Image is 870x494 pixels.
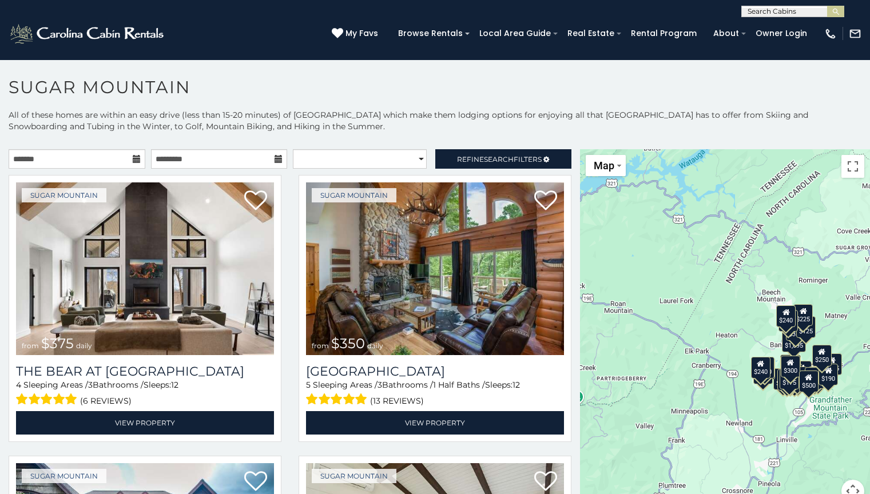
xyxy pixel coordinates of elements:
[16,182,274,355] a: The Bear At Sugar Mountain from $375 daily
[562,25,620,42] a: Real Estate
[812,345,831,366] div: $250
[779,368,799,389] div: $175
[306,364,564,379] h3: Grouse Moor Lodge
[796,316,815,338] div: $125
[793,304,813,326] div: $225
[16,411,274,435] a: View Property
[16,182,274,355] img: The Bear At Sugar Mountain
[9,22,167,45] img: White-1-2.png
[312,341,329,350] span: from
[849,27,861,40] img: mail-regular-white.png
[780,354,799,376] div: $190
[244,470,267,494] a: Add to favorites
[370,393,424,408] span: (13 reviews)
[513,380,520,390] span: 12
[88,380,93,390] span: 3
[799,370,818,392] div: $500
[331,335,365,352] span: $350
[780,356,800,377] div: $300
[306,379,564,408] div: Sleeping Areas / Bathrooms / Sleeps:
[755,358,774,380] div: $225
[367,341,383,350] span: daily
[80,393,132,408] span: (6 reviews)
[594,160,614,172] span: Map
[792,361,811,383] div: $200
[435,149,572,169] a: RefineSearchFilters
[16,380,21,390] span: 4
[474,25,557,42] a: Local Area Guide
[778,310,797,332] div: $170
[750,25,813,42] a: Owner Login
[345,27,378,39] span: My Favs
[841,155,864,178] button: Toggle fullscreen view
[76,341,92,350] span: daily
[171,380,178,390] span: 12
[306,364,564,379] a: [GEOGRAPHIC_DATA]
[306,380,311,390] span: 5
[312,188,396,202] a: Sugar Mountain
[457,155,542,164] span: Refine Filters
[433,380,485,390] span: 1 Half Baths /
[378,380,382,390] span: 3
[306,182,564,355] a: Grouse Moor Lodge from $350 daily
[708,25,745,42] a: About
[332,27,381,40] a: My Favs
[754,357,774,379] div: $210
[16,364,274,379] h3: The Bear At Sugar Mountain
[625,25,702,42] a: Rental Program
[22,188,106,202] a: Sugar Mountain
[16,379,274,408] div: Sleeping Areas / Bathrooms / Sleeps:
[534,189,557,213] a: Add to favorites
[819,364,838,385] div: $190
[16,364,274,379] a: The Bear At [GEOGRAPHIC_DATA]
[41,335,74,352] span: $375
[312,469,396,483] a: Sugar Mountain
[22,469,106,483] a: Sugar Mountain
[586,155,626,176] button: Change map style
[306,411,564,435] a: View Property
[750,357,770,379] div: $240
[781,354,800,376] div: $265
[824,27,837,40] img: phone-regular-white.png
[781,330,805,352] div: $1,095
[484,155,514,164] span: Search
[804,367,824,389] div: $195
[534,470,557,494] a: Add to favorites
[822,353,841,375] div: $155
[777,369,797,391] div: $155
[244,189,267,213] a: Add to favorites
[22,341,39,350] span: from
[306,182,564,355] img: Grouse Moor Lodge
[776,305,796,327] div: $240
[392,25,468,42] a: Browse Rentals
